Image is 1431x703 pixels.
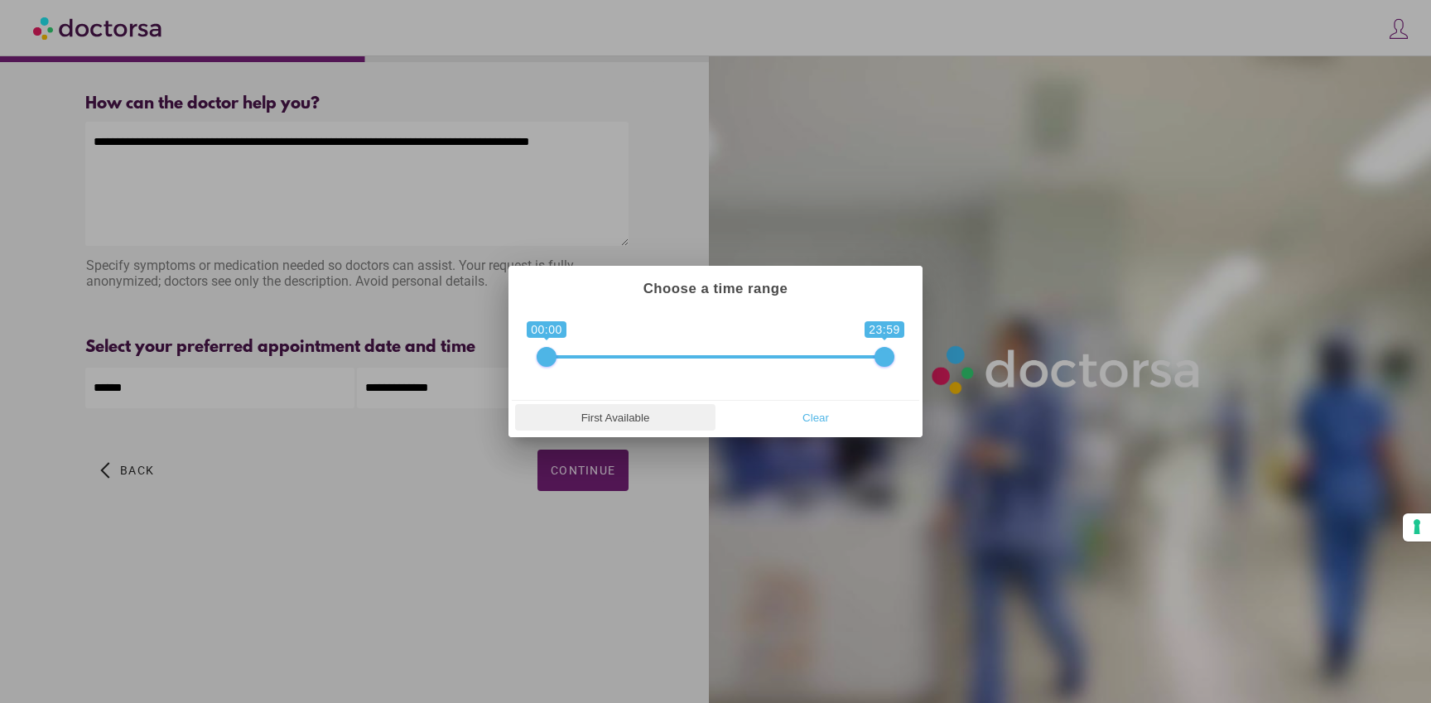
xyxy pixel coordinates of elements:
span: First Available [520,405,711,430]
button: First Available [515,404,715,431]
button: Clear [715,404,916,431]
span: 23:59 [865,321,904,338]
span: Clear [720,405,911,430]
button: Your consent preferences for tracking technologies [1403,513,1431,542]
span: 00:00 [527,321,566,338]
strong: Choose a time range [643,281,788,296]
